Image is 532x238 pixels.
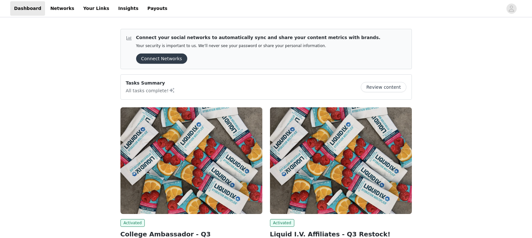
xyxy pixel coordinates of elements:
[126,80,175,86] p: Tasks Summary
[136,34,381,41] p: Connect your social networks to automatically sync and share your content metrics with brands.
[114,1,142,16] a: Insights
[10,1,45,16] a: Dashboard
[126,86,175,94] p: All tasks complete!
[79,1,113,16] a: Your Links
[120,107,262,214] img: Liquid I.V.
[270,107,412,214] img: Liquid I.V.
[143,1,171,16] a: Payouts
[361,82,406,92] button: Review content
[270,219,295,227] span: Activated
[508,4,514,14] div: avatar
[136,44,381,48] p: Your security is important to us. We’ll never see your password or share your personal information.
[136,53,187,64] button: Connect Networks
[46,1,78,16] a: Networks
[120,219,145,227] span: Activated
